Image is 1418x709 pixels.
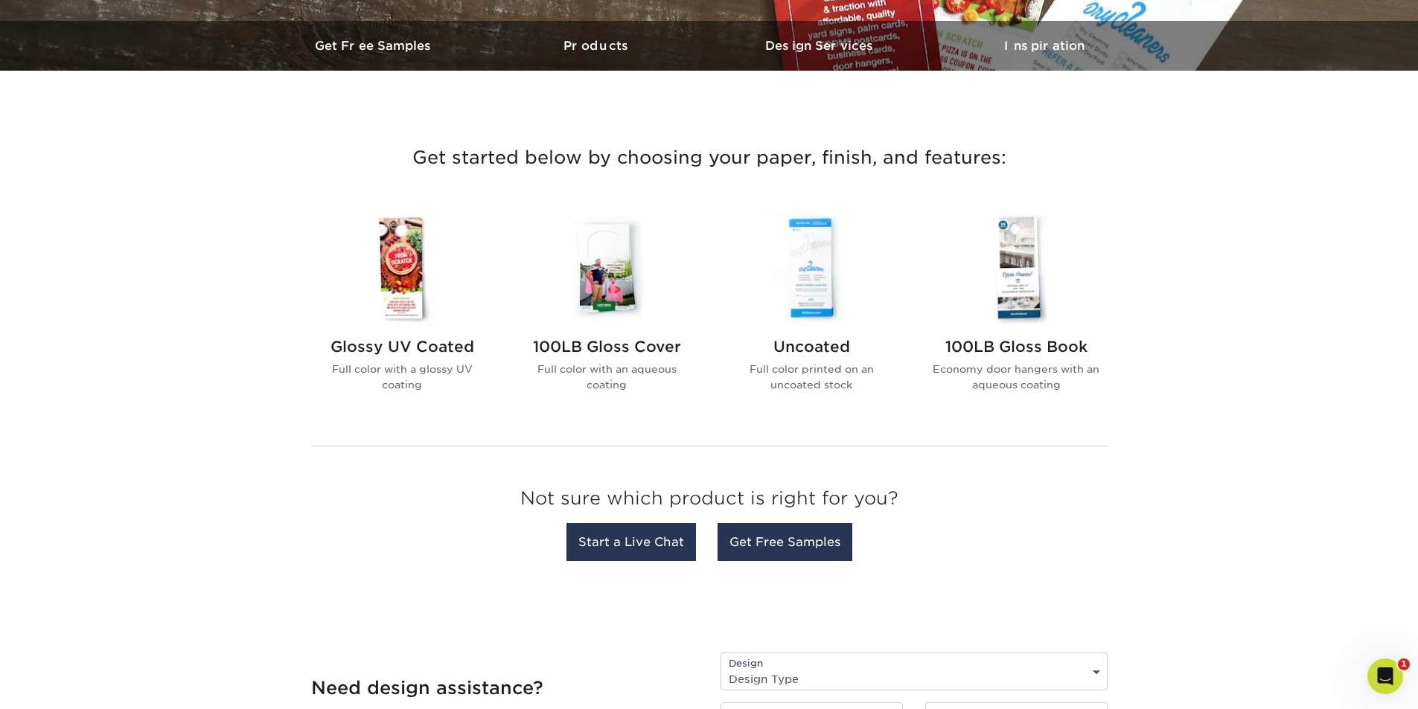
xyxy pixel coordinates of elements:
a: 100LB Gloss Cover Door Hangers 100LB Gloss Cover Full color with an aqueous coating [523,209,692,416]
a: 100LB Gloss Book Door Hangers 100LB Gloss Book Economy door hangers with an aqueous coating [932,209,1101,416]
h2: Glossy UV Coated [318,338,487,356]
h3: Inspiration [933,39,1156,53]
a: Design Services [709,21,933,71]
a: Glossy UV Coated Door Hangers Glossy UV Coated Full color with a glossy UV coating [318,209,487,416]
a: Products [486,21,709,71]
h3: Products [486,39,709,53]
p: Economy door hangers with an aqueous coating [932,362,1101,392]
p: Full color with a glossy UV coating [318,362,487,392]
img: Glossy UV Coated Door Hangers [318,209,487,326]
img: Uncoated Door Hangers [727,209,896,326]
h3: Not sure which product is right for you? [311,476,1108,527]
h2: Uncoated [727,338,896,356]
iframe: Intercom live chat [1367,658,1403,694]
a: Inspiration [933,21,1156,71]
p: Full color printed on an uncoated stock [727,362,896,392]
span: 1 [1398,658,1410,670]
img: 100LB Gloss Cover Door Hangers [523,209,692,326]
p: Full color with an aqueous coating [523,362,692,392]
a: Get Free Samples [718,523,852,561]
h2: 100LB Gloss Book [932,338,1101,356]
h3: Get started below by choosing your paper, finish, and features: [274,124,1145,191]
h2: 100LB Gloss Cover [523,338,692,356]
h3: Get Free Samples [263,39,486,53]
h3: Design Services [709,39,933,53]
a: Uncoated Door Hangers Uncoated Full color printed on an uncoated stock [727,209,896,416]
iframe: Google Customer Reviews [4,664,127,704]
img: 100LB Gloss Book Door Hangers [932,209,1101,326]
a: Get Free Samples [263,21,486,71]
a: Start a Live Chat [566,523,696,561]
h4: Need design assistance? [311,677,698,699]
